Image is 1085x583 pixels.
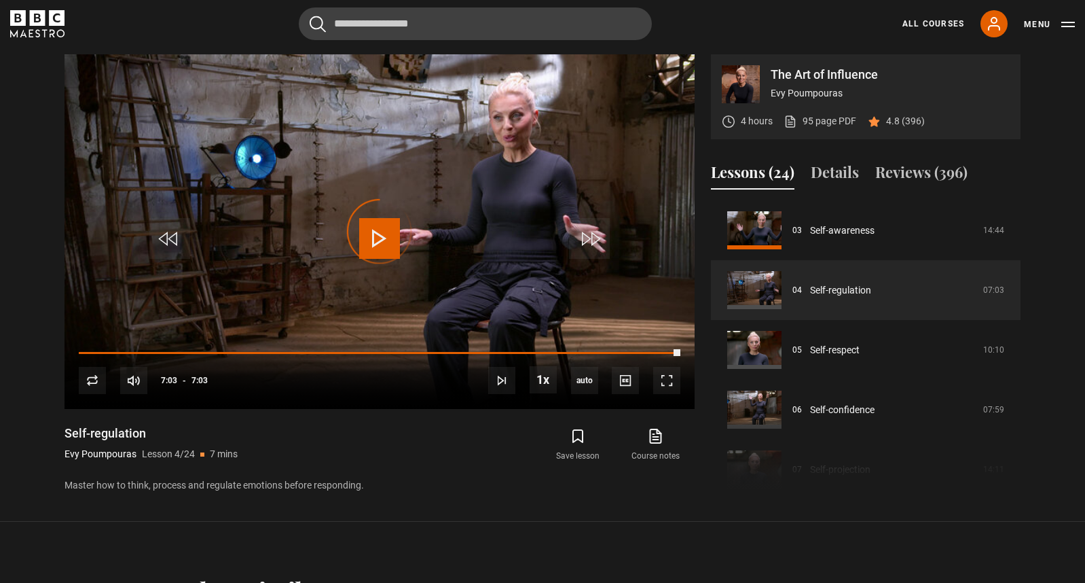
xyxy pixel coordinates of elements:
[784,114,856,128] a: 95 page PDF
[79,367,106,394] button: Replay
[571,367,598,394] span: auto
[771,86,1010,101] p: Evy Poumpouras
[653,367,680,394] button: Fullscreen
[810,403,875,417] a: Self-confidence
[299,7,652,40] input: Search
[612,367,639,394] button: Captions
[617,425,695,465] a: Course notes
[811,161,859,190] button: Details
[65,447,136,461] p: Evy Poumpouras
[65,425,238,442] h1: Self-regulation
[488,367,515,394] button: Next Lesson
[65,54,695,409] video-js: Video Player
[310,16,326,33] button: Submit the search query
[711,161,794,190] button: Lessons (24)
[539,425,617,465] button: Save lesson
[120,367,147,394] button: Mute
[65,478,695,493] p: Master how to think, process and regulate emotions before responding.
[10,10,65,37] svg: BBC Maestro
[191,368,208,393] span: 7:03
[875,161,968,190] button: Reviews (396)
[79,352,680,355] div: Progress Bar
[183,376,186,385] span: -
[210,447,238,461] p: 7 mins
[810,283,871,298] a: Self-regulation
[142,447,195,461] p: Lesson 4/24
[741,114,773,128] p: 4 hours
[161,368,177,393] span: 7:03
[810,343,860,357] a: Self-respect
[810,224,875,238] a: Self-awareness
[771,69,1010,81] p: The Art of Influence
[571,367,598,394] div: Current quality: 720p
[902,18,964,30] a: All Courses
[886,114,925,128] p: 4.8 (396)
[530,366,557,393] button: Playback Rate
[1024,18,1075,31] button: Toggle navigation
